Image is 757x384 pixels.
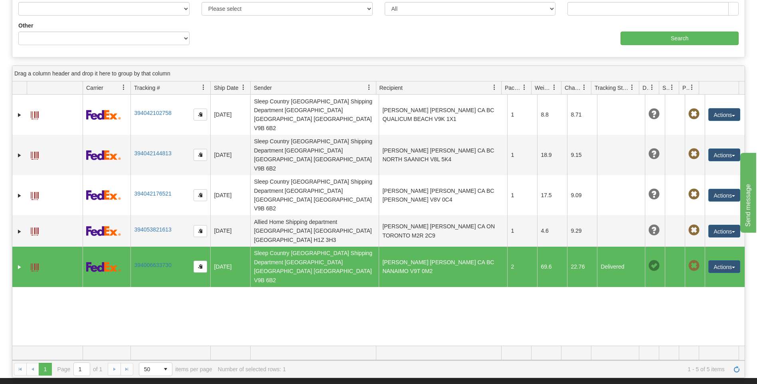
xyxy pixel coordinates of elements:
td: [DATE] [210,95,250,135]
td: 9.29 [567,215,597,246]
td: 22.76 [567,247,597,287]
td: 18.9 [537,135,567,175]
span: Recipient [379,84,403,92]
button: Actions [708,260,740,273]
span: 1 - 5 of 5 items [291,366,725,372]
a: Expand [16,263,24,271]
button: Copy to clipboard [194,149,207,161]
td: Sleep Country [GEOGRAPHIC_DATA] Shipping Department [GEOGRAPHIC_DATA] [GEOGRAPHIC_DATA] [GEOGRAPH... [250,175,379,216]
td: Sleep Country [GEOGRAPHIC_DATA] Shipping Department [GEOGRAPHIC_DATA] [GEOGRAPHIC_DATA] [GEOGRAPH... [250,247,379,287]
img: 2 - FedEx Express® [86,110,121,120]
span: Pickup Not Assigned [688,189,700,200]
a: Label [31,188,39,201]
span: Pickup Not Assigned [688,225,700,236]
button: Actions [708,225,740,238]
span: Delivery Status [642,84,649,92]
a: Expand [16,192,24,200]
input: Search [621,32,739,45]
a: 394042144813 [134,150,171,156]
td: 1 [507,135,537,175]
a: Sender filter column settings [362,81,376,94]
td: [PERSON_NAME] [PERSON_NAME] CA BC NORTH SAANICH V8L 5K4 [379,135,507,175]
span: Pickup Not Assigned [688,109,700,120]
span: Pickup Status [682,84,689,92]
button: Copy to clipboard [194,189,207,201]
span: Weight [535,84,551,92]
a: Carrier filter column settings [117,81,130,94]
img: 2 - FedEx Express® [86,150,121,160]
a: 394053821613 [134,226,171,233]
img: 2 - FedEx Express® [86,190,121,200]
button: Copy to clipboard [194,225,207,237]
span: 50 [144,365,154,373]
td: [PERSON_NAME] [PERSON_NAME] CA BC QUALICUM BEACH V9K 1X1 [379,95,507,135]
a: Tracking Status filter column settings [625,81,639,94]
a: Packages filter column settings [518,81,531,94]
a: 394042102758 [134,110,171,116]
span: Tracking Status [595,84,629,92]
span: Tracking # [134,84,160,92]
td: 1 [507,215,537,246]
span: Unknown [648,109,660,120]
td: Sleep Country [GEOGRAPHIC_DATA] Shipping Department [GEOGRAPHIC_DATA] [GEOGRAPHIC_DATA] [GEOGRAPH... [250,135,379,175]
span: select [159,363,172,376]
a: Pickup Status filter column settings [685,81,699,94]
span: Pickup Not Assigned [688,260,700,271]
td: 9.09 [567,175,597,216]
a: Label [31,108,39,121]
span: Page of 1 [57,362,103,376]
a: Tracking # filter column settings [197,81,210,94]
td: 8.71 [567,95,597,135]
img: 2 - FedEx Express® [86,226,121,236]
span: Unknown [648,148,660,160]
img: 2 - FedEx Express® [86,262,121,272]
iframe: chat widget [739,151,756,233]
div: Send message [6,5,74,14]
td: [DATE] [210,247,250,287]
div: Number of selected rows: 1 [218,366,286,372]
div: grid grouping header [12,66,745,81]
td: 1 [507,95,537,135]
td: 2 [507,247,537,287]
a: Expand [16,111,24,119]
td: [DATE] [210,135,250,175]
a: Recipient filter column settings [488,81,501,94]
a: Shipment Issues filter column settings [665,81,679,94]
a: Weight filter column settings [547,81,561,94]
span: Shipment Issues [662,84,669,92]
span: Charge [565,84,581,92]
span: Unknown [648,189,660,200]
span: Carrier [86,84,103,92]
span: Page 1 [39,363,51,376]
td: 9.15 [567,135,597,175]
a: Refresh [730,363,743,376]
td: [DATE] [210,175,250,216]
a: Label [31,260,39,273]
a: Label [31,224,39,237]
button: Actions [708,108,740,121]
span: Unknown [648,225,660,236]
td: 17.5 [537,175,567,216]
a: Expand [16,151,24,159]
button: Copy to clipboard [194,261,207,273]
td: 1 [507,175,537,216]
button: Actions [708,189,740,202]
a: Charge filter column settings [577,81,591,94]
span: Page sizes drop down [139,362,172,376]
button: Copy to clipboard [194,109,207,121]
a: Delivery Status filter column settings [645,81,659,94]
input: Page 1 [74,363,90,376]
a: Ship Date filter column settings [237,81,250,94]
td: [DATE] [210,215,250,246]
td: 4.6 [537,215,567,246]
td: [PERSON_NAME] [PERSON_NAME] CA BC [PERSON_NAME] V8V 0C4 [379,175,507,216]
span: Packages [505,84,522,92]
a: Label [31,148,39,161]
a: 394042176521 [134,190,171,197]
span: items per page [139,362,212,376]
label: Other [18,22,33,30]
span: Pickup Not Assigned [688,148,700,160]
td: Delivered [597,247,645,287]
span: On time [648,260,660,271]
td: 69.6 [537,247,567,287]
